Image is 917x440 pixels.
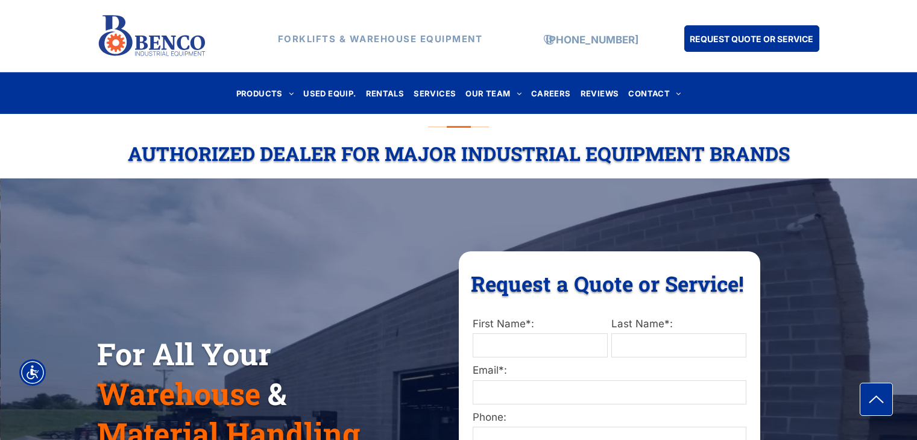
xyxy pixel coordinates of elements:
a: [PHONE_NUMBER] [546,34,638,46]
strong: FORKLIFTS & WAREHOUSE EQUIPMENT [278,33,483,45]
a: CAREERS [526,85,576,101]
span: Warehouse [97,374,260,413]
a: PRODUCTS [232,85,299,101]
a: REQUEST QUOTE OR SERVICE [684,25,819,52]
span: Request a Quote or Service! [471,269,744,297]
label: Phone: [473,410,746,426]
span: For All Your [97,334,271,374]
label: Last Name*: [611,316,746,332]
a: OUR TEAM [461,85,526,101]
span: REQUEST QUOTE OR SERVICE [690,28,813,50]
a: RENTALS [361,85,409,101]
label: First Name*: [473,316,608,332]
a: SERVICES [409,85,461,101]
a: CONTACT [623,85,685,101]
div: Accessibility Menu [19,359,46,386]
span: & [268,374,286,413]
a: USED EQUIP. [298,85,361,101]
label: Email*: [473,363,746,379]
span: Authorized Dealer For Major Industrial Equipment Brands [128,140,790,166]
a: REVIEWS [576,85,624,101]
